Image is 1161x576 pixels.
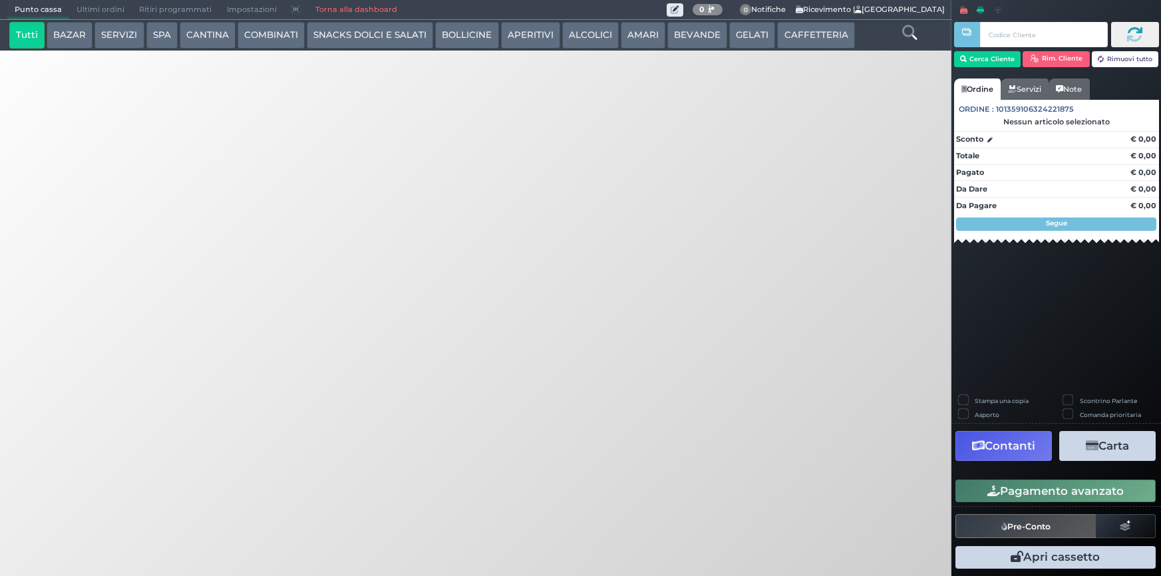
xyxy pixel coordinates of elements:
button: SNACKS DOLCI E SALATI [307,22,433,49]
button: BEVANDE [667,22,727,49]
button: Pagamento avanzato [955,480,1156,502]
span: 101359106324221875 [996,104,1074,115]
button: Rimuovi tutto [1092,51,1159,67]
a: Note [1049,78,1089,100]
span: Ordine : [959,104,994,115]
span: Punto cassa [7,1,69,19]
button: Pre-Conto [955,514,1096,538]
span: 0 [740,4,752,16]
button: BAZAR [47,22,92,49]
button: GELATI [729,22,775,49]
strong: Sconto [956,134,983,145]
label: Asporto [975,410,999,419]
button: APERITIVI [501,22,560,49]
button: SERVIZI [94,22,144,49]
button: Contanti [955,431,1052,461]
button: Apri cassetto [955,546,1156,569]
button: Carta [1059,431,1156,461]
button: CAFFETTERIA [777,22,854,49]
div: Nessun articolo selezionato [954,117,1159,126]
b: 0 [699,5,705,14]
button: Cerca Cliente [954,51,1021,67]
button: ALCOLICI [562,22,619,49]
strong: € 0,00 [1130,201,1156,210]
strong: € 0,00 [1130,134,1156,144]
button: AMARI [621,22,665,49]
strong: Pagato [956,168,984,177]
strong: € 0,00 [1130,168,1156,177]
label: Comanda prioritaria [1080,410,1141,419]
button: Rim. Cliente [1023,51,1090,67]
strong: Totale [956,151,979,160]
a: Ordine [954,78,1001,100]
strong: Da Dare [956,184,987,194]
button: SPA [146,22,178,49]
strong: € 0,00 [1130,184,1156,194]
span: Ultimi ordini [69,1,132,19]
strong: Da Pagare [956,201,997,210]
span: Impostazioni [220,1,284,19]
button: COMBINATI [238,22,305,49]
button: CANTINA [180,22,236,49]
span: Ritiri programmati [132,1,219,19]
input: Codice Cliente [980,22,1107,47]
button: Tutti [9,22,45,49]
label: Scontrino Parlante [1080,396,1137,405]
a: Torna alla dashboard [307,1,404,19]
strong: € 0,00 [1130,151,1156,160]
strong: Segue [1046,219,1067,227]
button: BOLLICINE [435,22,498,49]
a: Servizi [1001,78,1049,100]
label: Stampa una copia [975,396,1029,405]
